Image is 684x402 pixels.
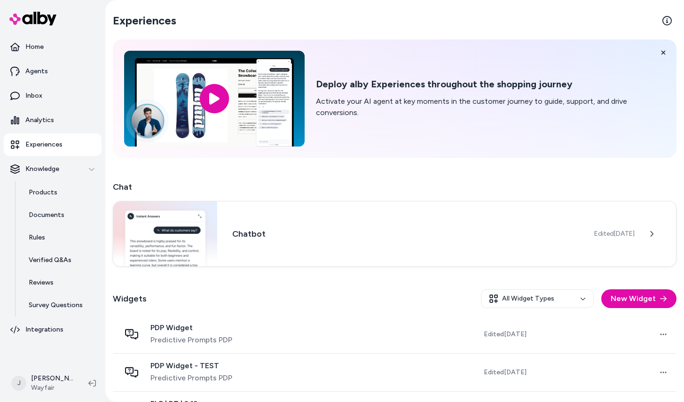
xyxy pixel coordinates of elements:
p: Reviews [29,278,54,287]
p: Agents [25,67,48,76]
button: All Widget Types [481,289,594,308]
h2: Experiences [113,13,176,28]
p: [PERSON_NAME] [31,374,73,383]
span: PDP Widget [150,323,232,332]
a: Home [4,36,102,58]
h2: Deploy alby Experiences throughout the shopping journey [316,78,665,90]
a: Products [19,181,102,204]
p: Knowledge [25,164,59,174]
a: Documents [19,204,102,226]
p: Survey Questions [29,301,83,310]
p: Inbox [25,91,42,100]
a: Integrations [4,318,102,341]
button: Knowledge [4,158,102,180]
span: Edited [DATE] [484,368,527,377]
img: alby Logo [9,12,56,25]
p: Verified Q&As [29,255,71,265]
span: Edited [DATE] [594,229,635,239]
p: Experiences [25,140,63,149]
h2: Chat [113,180,676,193]
button: J[PERSON_NAME]Wayfair [6,368,81,398]
span: Predictive Prompts PDP [150,372,232,384]
a: Agents [4,60,102,83]
a: Analytics [4,109,102,131]
span: J [11,376,26,391]
p: Products [29,188,57,197]
span: Wayfair [31,383,73,393]
p: Analytics [25,116,54,125]
p: Home [25,42,44,52]
img: Chat widget [113,201,217,266]
a: Experiences [4,133,102,156]
span: PDP Widget - TEST [150,361,232,371]
a: Chat widgetChatbotEdited[DATE] [113,201,676,267]
p: Documents [29,210,64,220]
a: Survey Questions [19,294,102,317]
p: Integrations [25,325,63,334]
a: Inbox [4,85,102,107]
a: Reviews [19,271,102,294]
p: Rules [29,233,45,242]
h2: Widgets [113,292,147,305]
a: Verified Q&As [19,249,102,271]
p: Activate your AI agent at key moments in the customer journey to guide, support, and drive conver... [316,96,665,118]
button: New Widget [601,289,676,308]
a: Rules [19,226,102,249]
span: Predictive Prompts PDP [150,334,232,346]
h3: Chatbot [232,227,579,240]
span: Edited [DATE] [484,330,527,339]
